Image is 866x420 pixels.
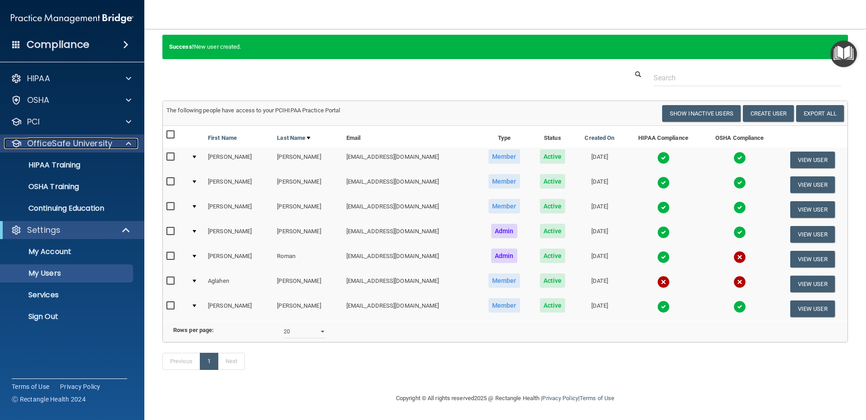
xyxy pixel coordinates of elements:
[11,95,131,106] a: OSHA
[343,296,478,321] td: [EMAIL_ADDRESS][DOMAIN_NAME]
[478,126,530,148] th: Type
[6,247,129,256] p: My Account
[6,182,79,191] p: OSHA Training
[654,69,841,86] input: Search
[790,251,835,268] button: View User
[575,222,625,247] td: [DATE]
[27,138,112,149] p: OfficeSafe University
[830,41,857,67] button: Open Resource Center
[790,176,835,193] button: View User
[488,298,520,313] span: Member
[12,395,86,404] span: Ⓒ Rectangle Health 2024
[790,152,835,168] button: View User
[11,225,131,235] a: Settings
[11,138,131,149] a: OfficeSafe University
[733,176,746,189] img: tick.e7d51cea.svg
[12,382,49,391] a: Terms of Use
[491,224,517,238] span: Admin
[575,172,625,197] td: [DATE]
[733,300,746,313] img: tick.e7d51cea.svg
[530,126,575,148] th: Status
[6,161,80,170] p: HIPAA Training
[6,291,129,300] p: Services
[733,251,746,263] img: cross.ca9f0e7f.svg
[796,105,844,122] a: Export All
[204,247,273,272] td: [PERSON_NAME]
[343,148,478,172] td: [EMAIL_ADDRESS][DOMAIN_NAME]
[6,204,129,213] p: Continuing Education
[790,276,835,292] button: View User
[273,247,342,272] td: Roman
[169,43,194,50] strong: Success!
[200,353,218,370] a: 1
[575,148,625,172] td: [DATE]
[575,247,625,272] td: [DATE]
[166,107,341,114] span: The following people have access to your PCIHIPAA Practice Portal
[273,197,342,222] td: [PERSON_NAME]
[162,353,200,370] a: Previous
[162,35,848,59] div: New user created.
[575,272,625,296] td: [DATE]
[204,197,273,222] td: [PERSON_NAME]
[657,201,670,214] img: tick.e7d51cea.svg
[27,95,50,106] p: OSHA
[540,224,566,238] span: Active
[540,199,566,213] span: Active
[790,300,835,317] button: View User
[540,174,566,189] span: Active
[625,126,702,148] th: HIPAA Compliance
[60,382,101,391] a: Privacy Policy
[204,222,273,247] td: [PERSON_NAME]
[702,126,777,148] th: OSHA Compliance
[173,327,214,333] b: Rows per page:
[343,172,478,197] td: [EMAIL_ADDRESS][DOMAIN_NAME]
[273,296,342,321] td: [PERSON_NAME]
[657,276,670,288] img: cross.ca9f0e7f.svg
[540,273,566,288] span: Active
[657,176,670,189] img: tick.e7d51cea.svg
[790,201,835,218] button: View User
[343,126,478,148] th: Email
[204,272,273,296] td: Aglahen
[6,312,129,321] p: Sign Out
[162,18,557,30] h4: Users
[540,298,566,313] span: Active
[343,247,478,272] td: [EMAIL_ADDRESS][DOMAIN_NAME]
[218,353,245,370] a: Next
[491,249,517,263] span: Admin
[11,73,131,84] a: HIPAA
[488,199,520,213] span: Member
[540,249,566,263] span: Active
[11,116,131,127] a: PCI
[488,174,520,189] span: Member
[821,358,855,392] iframe: Drift Widget Chat Controller
[585,133,614,143] a: Created On
[733,152,746,164] img: tick.e7d51cea.svg
[208,133,237,143] a: First Name
[6,269,129,278] p: My Users
[343,197,478,222] td: [EMAIL_ADDRESS][DOMAIN_NAME]
[343,222,478,247] td: [EMAIL_ADDRESS][DOMAIN_NAME]
[204,296,273,321] td: [PERSON_NAME]
[488,273,520,288] span: Member
[733,226,746,239] img: tick.e7d51cea.svg
[488,149,520,164] span: Member
[657,152,670,164] img: tick.e7d51cea.svg
[662,105,741,122] button: Show Inactive Users
[575,296,625,321] td: [DATE]
[657,226,670,239] img: tick.e7d51cea.svg
[657,251,670,263] img: tick.e7d51cea.svg
[27,38,89,51] h4: Compliance
[743,105,794,122] button: Create User
[790,226,835,243] button: View User
[273,172,342,197] td: [PERSON_NAME]
[204,172,273,197] td: [PERSON_NAME]
[580,395,614,402] a: Terms of Use
[542,395,578,402] a: Privacy Policy
[27,225,60,235] p: Settings
[833,38,841,56] span: ×
[204,148,273,172] td: [PERSON_NAME]
[540,149,566,164] span: Active
[343,272,478,296] td: [EMAIL_ADDRESS][DOMAIN_NAME]
[27,116,40,127] p: PCI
